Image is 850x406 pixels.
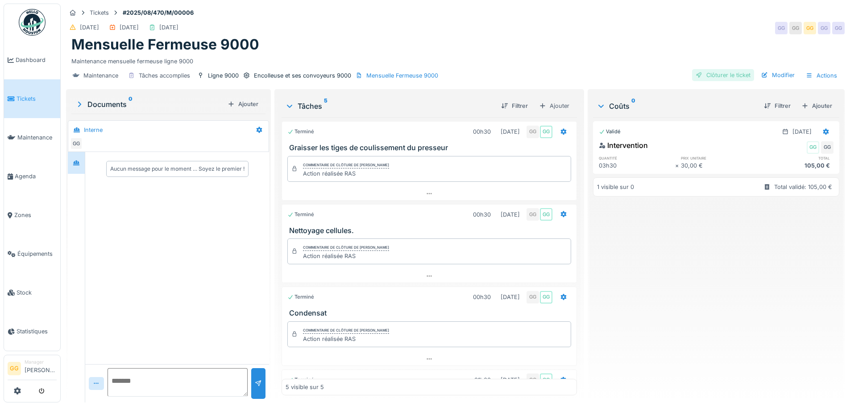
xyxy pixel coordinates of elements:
div: 00h30 [473,293,491,301]
div: GG [540,126,552,138]
div: Aucun message pour le moment … Soyez le premier ! [110,165,245,173]
div: Terminé [287,376,314,384]
div: GG [527,291,539,303]
div: GG [70,137,83,150]
div: Interne [84,126,103,134]
div: 30,00 € [681,161,757,170]
div: 01h00 [474,376,491,384]
a: Maintenance [4,118,60,157]
div: Tâches [285,101,493,111]
div: Tâches accomplies [139,71,190,80]
div: GG [807,141,819,154]
div: Terminé [287,128,314,135]
div: GG [818,22,830,34]
h6: prix unitaire [681,155,757,161]
div: Filtrer [498,100,531,112]
div: 105,00 € [757,161,833,170]
a: Stock [4,273,60,312]
h3: Graisser les tiges de coulissement du presseur [289,144,572,152]
div: Commentaire de clôture de [PERSON_NAME] [303,328,389,334]
div: 00h30 [473,210,491,219]
a: Zones [4,196,60,234]
div: 1 visible sur 0 [597,183,634,191]
sup: 0 [631,101,635,111]
div: Maintenance [83,71,118,80]
h1: Mensuelle Fermeuse 9000 [71,36,259,53]
div: × [675,161,681,170]
div: Filtrer [760,100,794,112]
strong: #2025/08/470/M/00006 [119,8,197,17]
div: Tickets [90,8,109,17]
h3: Nettoyage cellules. [289,226,572,235]
img: Badge_color-CXgf-gQk.svg [19,9,46,36]
sup: 0 [129,99,133,110]
div: [DATE] [501,376,520,384]
div: [DATE] [792,127,812,136]
div: Clôturer le ticket [692,69,754,81]
div: GG [789,22,802,34]
div: Terminé [287,293,314,301]
div: Validé [599,128,621,135]
div: GG [527,373,539,386]
span: Maintenance [17,133,57,142]
div: Ajouter [798,100,836,112]
div: Ajouter [224,98,262,110]
div: Action réalisée RAS [303,252,389,260]
div: Encolleuse et ses convoyeurs 9000 [254,71,351,80]
div: Coûts [597,101,757,111]
div: GG [821,141,833,154]
span: Dashboard [16,56,57,64]
span: Agenda [15,172,57,180]
a: Équipements [4,234,60,273]
div: [DATE] [120,23,139,32]
div: GG [540,373,552,386]
a: Agenda [4,157,60,196]
a: GG Manager[PERSON_NAME] [8,359,57,380]
h6: quantité [599,155,675,161]
div: Documents [75,99,224,110]
span: Zones [14,211,57,219]
div: Action réalisée RAS [303,335,389,343]
div: [DATE] [501,127,520,136]
span: Stock [17,288,57,297]
div: GG [540,208,552,221]
div: Modifier [758,69,798,81]
div: Manager [25,359,57,365]
div: [DATE] [159,23,178,32]
div: Commentaire de clôture de [PERSON_NAME] [303,162,389,168]
div: [DATE] [501,210,520,219]
h3: Condensat [289,309,572,317]
div: Actions [802,69,841,82]
a: Statistiques [4,312,60,351]
div: GG [832,22,845,34]
div: GG [540,291,552,303]
a: Dashboard [4,41,60,79]
div: [DATE] [501,293,520,301]
div: 00h30 [473,127,491,136]
h6: total [757,155,833,161]
div: Maintenance mensuelle fermeuse ligne 9000 [71,53,839,66]
span: Statistiques [17,327,57,336]
div: 03h30 [599,161,675,170]
span: Tickets [17,94,57,103]
div: Terminé [287,211,314,218]
div: Total validé: 105,00 € [774,183,832,191]
div: Mensuelle Fermeuse 9000 [366,71,438,80]
div: 5 visible sur 5 [286,383,324,391]
div: GG [527,126,539,138]
a: Tickets [4,79,60,118]
div: Ajouter [535,99,573,112]
div: GG [775,22,788,34]
div: Ligne 9000 [208,71,239,80]
div: GG [804,22,816,34]
span: Équipements [17,250,57,258]
sup: 5 [324,101,328,111]
li: [PERSON_NAME] [25,359,57,378]
div: Intervention [599,140,648,151]
div: Commentaire de clôture de [PERSON_NAME] [303,245,389,251]
li: GG [8,362,21,375]
div: [DATE] [80,23,99,32]
div: GG [527,208,539,221]
div: Action réalisée RAS [303,169,389,178]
